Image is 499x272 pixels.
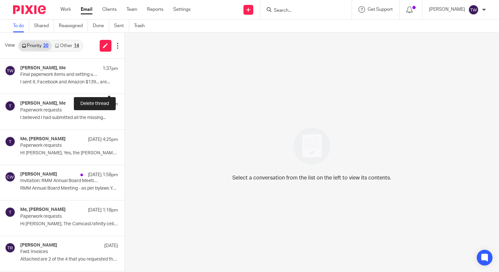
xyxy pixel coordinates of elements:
h4: [PERSON_NAME] [20,243,57,248]
a: Shared [34,20,54,32]
div: 20 [43,43,48,48]
a: Priority20 [19,41,52,51]
a: Team [126,6,137,13]
p: Select a conversation from the list on the left to view its contents. [232,174,391,182]
img: svg%3E [468,5,479,15]
a: To do [13,20,29,32]
p: [DATE] [104,243,118,249]
p: [PERSON_NAME] [429,6,465,13]
a: Done [93,20,109,32]
a: Sent [114,20,129,32]
img: svg%3E [5,243,15,253]
p: [DATE] 1:18pm [88,207,118,213]
p: [DATE] 1:58pm [88,172,118,178]
p: Fwd: Invoices [20,249,98,255]
a: Settings [173,6,191,13]
img: svg%3E [5,172,15,182]
h4: Me, [PERSON_NAME] [20,136,66,142]
h4: [PERSON_NAME], Me [20,101,66,106]
p: Invitation: RMM Annual Board Meeting - as per bylaws @ [DATE] ([PERSON_NAME]) [20,178,98,184]
p: 11:49am [100,101,118,107]
p: [DATE] 4:25pm [88,136,118,143]
a: Reports [147,6,163,13]
img: Pixie [13,5,46,14]
img: svg%3E [5,136,15,147]
p: Paperwork requests [20,108,98,113]
p: Final paperwork items and setting up a meeting [20,72,98,77]
a: Work [60,6,71,13]
p: HI [PERSON_NAME], Yes, the [PERSON_NAME] [PERSON_NAME]... [20,150,118,156]
span: View [5,42,15,49]
a: Other14 [52,41,82,51]
img: image [289,123,335,169]
input: Search [273,8,332,14]
img: svg%3E [5,65,15,76]
p: Paperwork requests [20,214,98,219]
p: RMM Annual Board Meeting - as per bylaws You... [20,186,118,191]
span: Get Support [368,7,393,12]
h4: Me, [PERSON_NAME] [20,207,66,212]
img: svg%3E [5,101,15,111]
h4: [PERSON_NAME] [20,172,57,177]
a: Reassigned [59,20,88,32]
p: Hi [PERSON_NAME], The Comcast/xfinity cell phone... [20,221,118,227]
p: Paperwork requests [20,143,98,148]
p: Attached are 2 of the 4 that you requested this... [20,257,118,262]
p: 1:37pm [103,65,118,72]
a: Trash [134,20,150,32]
a: Clients [102,6,117,13]
img: svg%3E [5,207,15,217]
div: 14 [74,43,79,48]
p: I sent it. Facebook and Amazon $139... are... [20,79,118,85]
p: I believed I had submitted all the missing... [20,115,118,121]
h4: [PERSON_NAME], Me [20,65,66,71]
a: Email [81,6,92,13]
